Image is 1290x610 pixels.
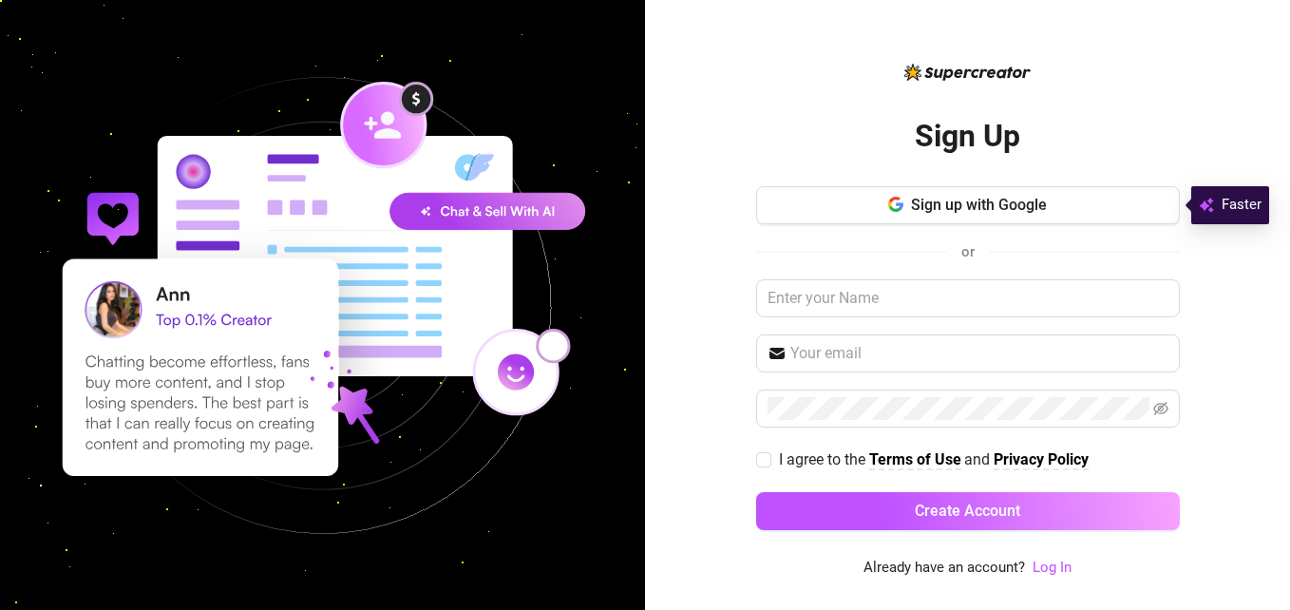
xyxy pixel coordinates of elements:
[915,117,1020,156] h2: Sign Up
[1033,557,1072,580] a: Log In
[869,450,961,470] a: Terms of Use
[1033,559,1072,576] a: Log In
[911,196,1047,214] span: Sign up with Google
[904,64,1031,81] img: logo-BBDzfeDw.svg
[1222,194,1262,217] span: Faster
[964,450,994,468] span: and
[869,450,961,468] strong: Terms of Use
[961,243,975,260] span: or
[915,502,1020,520] span: Create Account
[994,450,1089,470] a: Privacy Policy
[1199,194,1214,217] img: svg%3e
[779,450,869,468] span: I agree to the
[756,492,1180,530] button: Create Account
[863,557,1025,580] span: Already have an account?
[994,450,1089,468] strong: Privacy Policy
[1153,401,1168,416] span: eye-invisible
[756,186,1180,224] button: Sign up with Google
[790,342,1168,365] input: Your email
[756,279,1180,317] input: Enter your Name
